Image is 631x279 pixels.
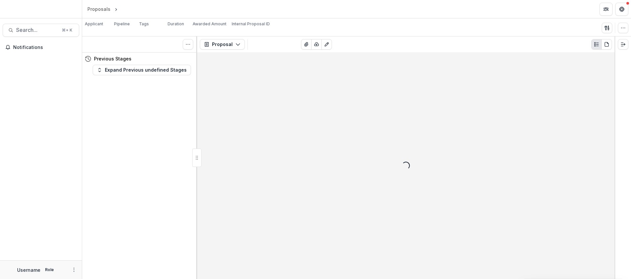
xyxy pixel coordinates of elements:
[70,266,78,274] button: More
[301,39,312,50] button: View Attached Files
[193,21,226,27] p: Awarded Amount
[601,39,612,50] button: PDF view
[85,21,103,27] p: Applicant
[618,39,628,50] button: Expand right
[43,267,56,273] p: Role
[114,21,130,27] p: Pipeline
[16,27,58,33] span: Search...
[139,21,149,27] p: Tags
[17,267,40,273] p: Username
[94,55,131,62] h4: Previous Stages
[93,65,191,75] button: Expand Previous undefined Stages
[87,6,110,12] div: Proposals
[599,3,613,16] button: Partners
[183,39,193,50] button: Toggle View Cancelled Tasks
[85,4,147,14] nav: breadcrumb
[85,4,113,14] a: Proposals
[3,42,79,53] button: Notifications
[200,39,245,50] button: Proposal
[60,27,74,34] div: ⌘ + K
[13,45,77,50] span: Notifications
[232,21,270,27] p: Internal Proposal ID
[615,3,628,16] button: Get Help
[591,39,602,50] button: Plaintext view
[321,39,332,50] button: Edit as form
[3,24,79,37] button: Search...
[168,21,184,27] p: Duration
